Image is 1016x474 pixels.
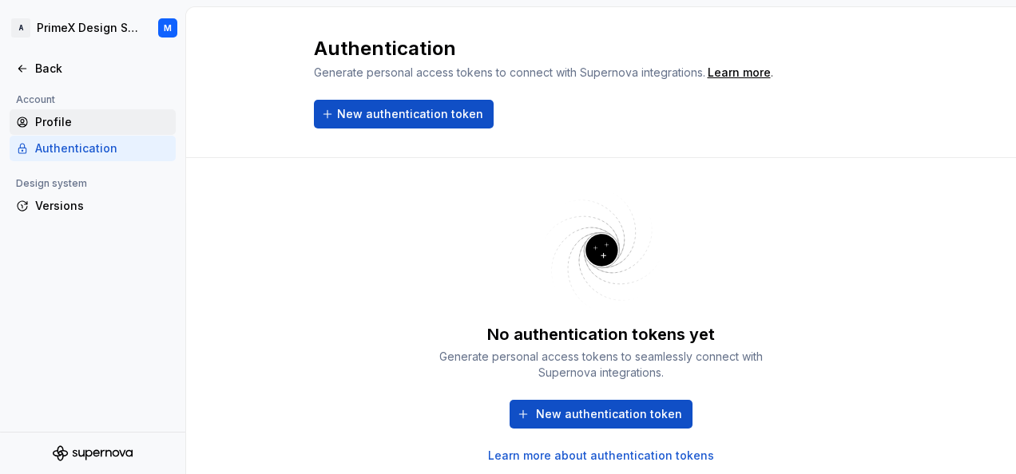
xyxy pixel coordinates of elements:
[487,323,715,346] div: No authentication tokens yet
[314,65,705,79] span: Generate personal access tokens to connect with Supernova integrations.
[488,448,714,464] a: Learn more about authentication tokens
[35,140,169,156] div: Authentication
[53,445,133,461] svg: Supernova Logo
[536,406,682,422] span: New authentication token
[10,136,176,161] a: Authentication
[10,90,62,109] div: Account
[314,36,773,61] h2: Authentication
[10,174,93,193] div: Design system
[708,65,771,81] a: Learn more
[35,198,169,214] div: Versions
[37,20,139,36] div: PrimeX Design System
[337,106,483,122] span: New authentication token
[10,56,176,81] a: Back
[314,100,494,128] button: New authentication token
[35,61,169,77] div: Back
[705,67,773,79] span: .
[510,400,693,429] button: New authentication token
[35,114,169,130] div: Profile
[3,10,182,45] button: APrimeX Design SystemM
[10,193,176,219] a: Versions
[434,349,769,381] div: Generate personal access tokens to seamlessly connect with Supernova integrations.
[10,109,176,135] a: Profile
[164,22,172,34] div: M
[11,18,30,38] div: A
